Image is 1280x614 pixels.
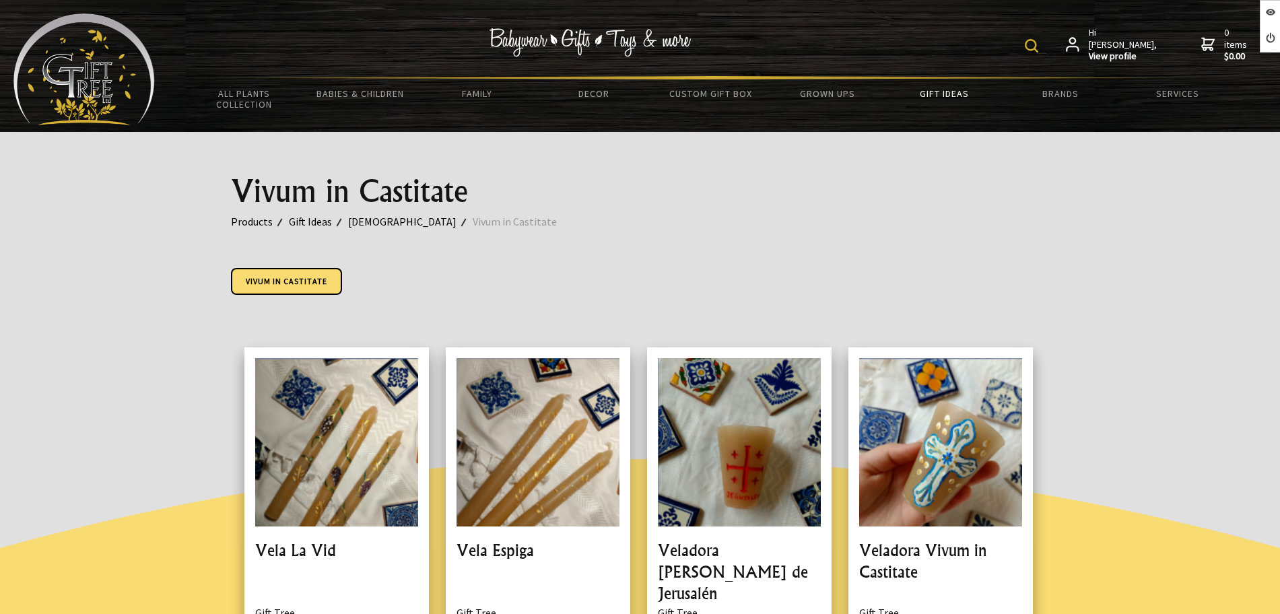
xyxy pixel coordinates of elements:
[1066,27,1158,63] a: Hi [PERSON_NAME],View profile
[231,175,1050,207] h1: Vivum in Castitate
[231,268,342,295] a: Vivum in Castitate
[289,213,348,230] a: Gift Ideas
[652,79,769,108] a: Custom Gift Box
[769,79,885,108] a: Grown Ups
[1089,50,1158,63] strong: View profile
[1224,50,1250,63] strong: $0.00
[885,79,1002,108] a: Gift Ideas
[535,79,652,108] a: Decor
[1003,79,1119,108] a: Brands
[231,213,289,230] a: Products
[348,213,473,230] a: [DEMOGRAPHIC_DATA]
[186,79,302,118] a: All Plants Collection
[302,79,419,108] a: Babies & Children
[473,213,573,230] a: Vivum in Castitate
[13,13,155,125] img: Babyware - Gifts - Toys and more...
[1089,27,1158,63] span: Hi [PERSON_NAME],
[419,79,535,108] a: Family
[1201,27,1250,63] a: 0 items$0.00
[1119,79,1236,108] a: Services
[489,28,691,57] img: Babywear - Gifts - Toys & more
[1025,39,1038,53] img: product search
[1224,26,1250,63] span: 0 items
